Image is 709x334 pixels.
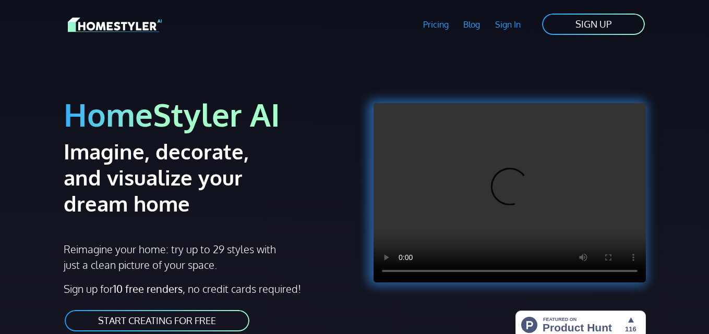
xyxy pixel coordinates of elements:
a: Blog [456,13,488,36]
p: Sign up for , no credit cards required! [64,281,349,296]
a: Pricing [415,13,456,36]
a: START CREATING FOR FREE [64,309,250,332]
img: HomeStyler AI logo [68,16,162,34]
h2: Imagine, decorate, and visualize your dream home [64,138,292,216]
strong: 10 free renders [113,282,183,295]
a: Sign In [488,13,528,36]
a: SIGN UP [541,13,646,36]
p: Reimagine your home: try up to 29 styles with just a clean picture of your space. [64,241,278,273]
h1: HomeStyler AI [64,95,349,134]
